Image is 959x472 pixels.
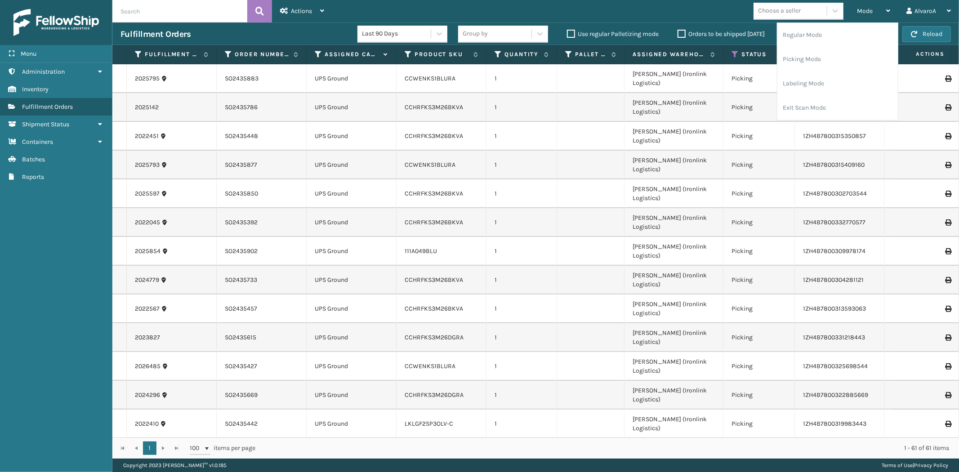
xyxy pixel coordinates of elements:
i: Print Label [945,248,950,254]
i: Print Label [945,219,950,226]
a: LKLGF2SP3OLV-C [405,420,453,427]
td: [PERSON_NAME] (Ironlink Logistics) [624,294,723,323]
td: 1 [486,208,557,237]
li: Picking Mode [777,47,898,71]
td: UPS Ground [307,151,397,179]
td: 1 [486,381,557,410]
td: UPS Ground [307,64,397,93]
span: Shipment Status [22,120,69,128]
td: UPS Ground [307,208,397,237]
td: Picking [723,381,795,410]
i: Print Label [945,104,950,111]
td: Picking [723,122,795,151]
label: Status [741,50,777,58]
a: 111A049BLU [405,247,437,255]
span: Administration [22,68,65,76]
a: 2024779 [135,276,159,285]
td: UPS Ground [307,179,397,208]
a: 1ZH4B7800309978174 [803,247,865,255]
a: 1ZH4B7800302703544 [803,190,867,197]
i: Print Label [945,133,950,139]
a: CCHRFKS3M26BKVA [405,276,463,284]
td: SO2435442 [217,410,307,438]
td: SO2435733 [217,266,307,294]
i: Print Label [945,76,950,82]
span: items per page [190,441,255,455]
a: Terms of Use [882,462,913,468]
span: Menu [21,50,36,58]
img: logo [13,9,99,36]
a: 1ZH4B7800322885669 [803,391,868,399]
td: Picking [723,294,795,323]
label: Pallet Name [575,50,607,58]
td: 1 [486,64,557,93]
td: UPS Ground [307,294,397,323]
label: Orders to be shipped [DATE] [678,30,765,38]
td: [PERSON_NAME] (Ironlink Logistics) [624,266,723,294]
span: Batches [22,156,45,163]
a: CCHRFKS3M26BKVA [405,103,463,111]
button: Reload [902,26,951,42]
a: 2022451 [135,132,159,141]
td: [PERSON_NAME] (Ironlink Logistics) [624,93,723,122]
td: Picking [723,266,795,294]
td: [PERSON_NAME] (Ironlink Logistics) [624,352,723,381]
i: Print Label [945,191,950,197]
a: 1ZH4B7800331218443 [803,334,865,341]
a: CCHRFKS3M26BKVA [405,190,463,197]
td: SO2435902 [217,237,307,266]
i: Print Label [945,334,950,341]
td: 1 [486,179,557,208]
div: 1 - 61 of 61 items [268,444,949,453]
td: SO2435392 [217,208,307,237]
span: Fulfillment Orders [22,103,73,111]
td: SO2435669 [217,381,307,410]
span: Actions [291,7,312,15]
td: [PERSON_NAME] (Ironlink Logistics) [624,122,723,151]
label: Use regular Palletizing mode [567,30,659,38]
li: Exit Scan Mode [777,96,898,120]
td: 1 [486,410,557,438]
td: Picking [723,410,795,438]
a: 2025142 [135,103,159,112]
td: SO2435786 [217,93,307,122]
td: SO2435448 [217,122,307,151]
a: 1ZH4B7800313593063 [803,305,866,312]
a: 1 [143,441,156,455]
li: Regular Mode [777,23,898,47]
a: CCHRFKS3M26BKVA [405,305,463,312]
td: SO2435877 [217,151,307,179]
label: Quantity [504,50,540,58]
a: 2026485 [135,362,161,371]
td: UPS Ground [307,410,397,438]
td: UPS Ground [307,237,397,266]
a: CCWENKS1BLURA [405,161,455,169]
a: CCWENKS1BLURA [405,75,455,82]
h3: Fulfillment Orders [120,29,191,40]
a: 2024296 [135,391,160,400]
a: CCHRFKS3M26DGRA [405,334,464,341]
span: Containers [22,138,53,146]
td: [PERSON_NAME] (Ironlink Logistics) [624,237,723,266]
label: Fulfillment Order Id [145,50,199,58]
i: Print Label [945,363,950,370]
td: 1 [486,93,557,122]
td: [PERSON_NAME] (Ironlink Logistics) [624,208,723,237]
i: Print Label [945,306,950,312]
td: 1 [486,352,557,381]
td: Picking [723,352,795,381]
td: Picking [723,151,795,179]
td: UPS Ground [307,323,397,352]
span: Reports [22,173,44,181]
td: [PERSON_NAME] (Ironlink Logistics) [624,151,723,179]
td: 1 [486,266,557,294]
a: 1ZH4B7800304281121 [803,276,864,284]
a: 2022045 [135,218,160,227]
td: UPS Ground [307,352,397,381]
td: 1 [486,323,557,352]
a: CCHRFKS3M26BKVA [405,132,463,140]
td: UPS Ground [307,381,397,410]
a: CCHRFKS3M26BKVA [405,218,463,226]
i: Print Label [945,162,950,168]
p: Copyright 2023 [PERSON_NAME]™ v 1.0.185 [123,459,227,472]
